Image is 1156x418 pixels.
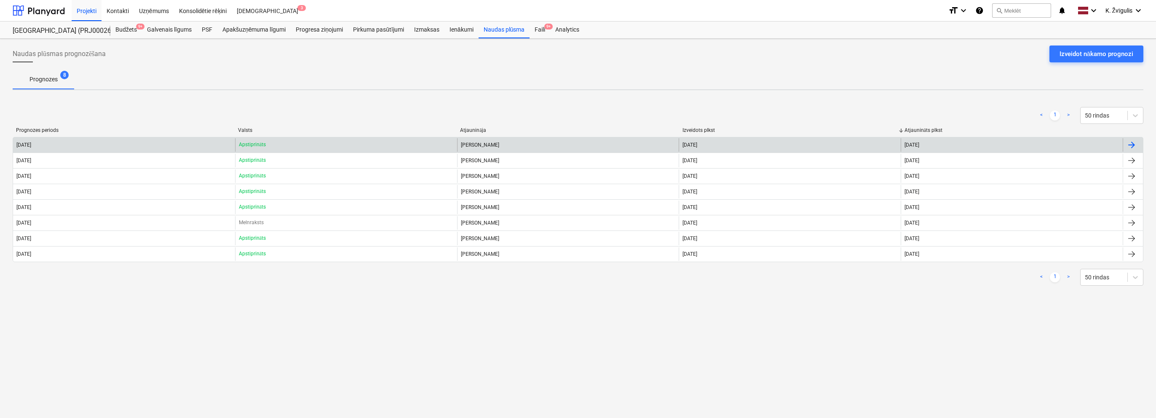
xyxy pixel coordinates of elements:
div: [PERSON_NAME] [457,154,679,167]
div: Izveidot nākamo prognozi [1060,48,1133,59]
div: [DATE] [682,173,697,179]
div: [DATE] [904,236,919,241]
span: 9+ [544,24,553,29]
div: [DATE] [16,204,31,210]
a: Budžets9+ [110,21,142,38]
div: [PERSON_NAME] [457,169,679,183]
div: [PERSON_NAME] [457,185,679,198]
div: Atjaunināja [460,127,675,134]
p: Apstiprināts [239,141,266,148]
div: Prognozes periods [16,127,231,133]
span: Naudas plūsmas prognozēšana [13,49,106,59]
div: [DATE] [16,220,31,226]
i: format_size [948,5,958,16]
a: Progresa ziņojumi [291,21,348,38]
span: K. Žvīgulis [1105,7,1132,14]
p: Apstiprināts [239,188,266,195]
div: [DATE] [904,220,919,226]
div: [DATE] [682,220,697,226]
span: 3 [297,5,306,11]
div: [DATE] [16,142,31,148]
a: Page 1 is your current page [1050,110,1060,121]
div: [DATE] [904,251,919,257]
div: Faili [530,21,550,38]
div: [PERSON_NAME] [457,232,679,245]
a: Next page [1063,272,1073,282]
a: Ienākumi [444,21,479,38]
div: Izveidots plkst [682,127,898,133]
a: Naudas plūsma [479,21,530,38]
div: [DATE] [904,173,919,179]
a: Galvenais līgums [142,21,197,38]
i: notifications [1058,5,1066,16]
iframe: Chat Widget [1114,378,1156,418]
div: [DATE] [682,189,697,195]
p: Melnraksts [239,219,264,226]
div: [DATE] [904,142,919,148]
div: [DATE] [682,236,697,241]
button: Meklēt [992,3,1051,18]
div: [DATE] [16,173,31,179]
div: [DATE] [904,204,919,210]
a: Next page [1063,110,1073,121]
a: Pirkuma pasūtījumi [348,21,409,38]
i: keyboard_arrow_down [1089,5,1099,16]
div: Budžets [110,21,142,38]
a: PSF [197,21,217,38]
div: [PERSON_NAME] [457,138,679,152]
a: Izmaksas [409,21,444,38]
div: [DATE] [682,158,697,163]
a: Analytics [550,21,584,38]
div: [DATE] [682,251,697,257]
a: Previous page [1036,110,1046,121]
a: Page 1 is your current page [1050,272,1060,282]
a: Previous page [1036,272,1046,282]
i: Zināšanu pamats [975,5,984,16]
a: Apakšuzņēmuma līgumi [217,21,291,38]
p: Apstiprināts [239,204,266,211]
div: Atjaunināts plkst [904,127,1120,134]
div: [DATE] [16,158,31,163]
span: 9+ [136,24,144,29]
div: [GEOGRAPHIC_DATA] (PRJ0002627, K-1 un K-2(2.kārta) 2601960 [13,27,100,35]
div: [PERSON_NAME] [457,216,679,230]
i: keyboard_arrow_down [1133,5,1143,16]
p: Apstiprināts [239,172,266,180]
div: Valsts [238,127,453,133]
div: [DATE] [16,251,31,257]
div: [DATE] [16,189,31,195]
div: [DATE] [16,236,31,241]
p: Apstiprināts [239,157,266,164]
a: Faili9+ [530,21,550,38]
span: 8 [60,71,69,79]
div: [DATE] [904,158,919,163]
p: Prognozes [29,75,58,84]
p: Apstiprināts [239,235,266,242]
div: [DATE] [682,204,697,210]
span: search [996,7,1003,14]
button: Izveidot nākamo prognozi [1049,46,1143,62]
i: keyboard_arrow_down [958,5,969,16]
div: [PERSON_NAME] [457,201,679,214]
div: [DATE] [682,142,697,148]
p: Apstiprināts [239,250,266,257]
div: [DATE] [904,189,919,195]
div: [PERSON_NAME] [457,247,679,261]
